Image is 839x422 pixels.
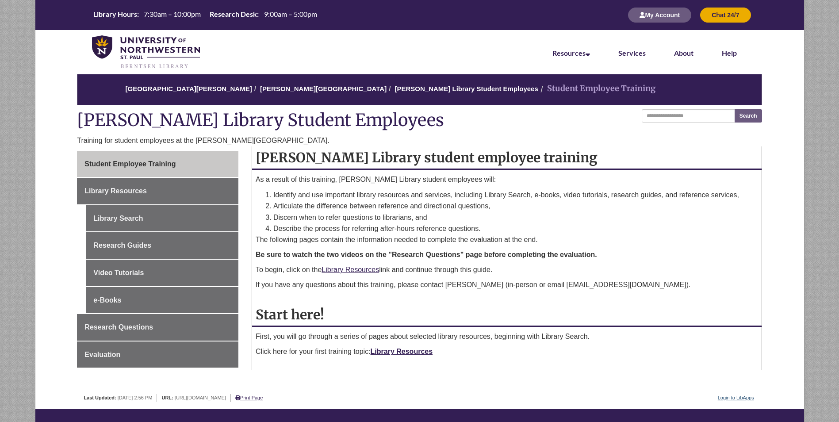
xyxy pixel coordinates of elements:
a: Resources [552,49,590,57]
span: [DATE] 2:56 PM [118,395,153,400]
li: Articulate the difference between reference and directional questions, [273,200,758,212]
a: Research Questions [77,314,238,341]
a: Evaluation [77,341,238,368]
span: Last Updated: [84,395,116,400]
button: Search [735,109,762,123]
i: Print Page [235,395,240,400]
a: Help [722,49,737,57]
span: 9:00am – 5:00pm [264,10,317,18]
p: The following pages contain the information needed to complete the evaluation at the end. [256,234,758,245]
span: 7:30am – 10:00pm [144,10,201,18]
a: Library Resources [322,266,379,273]
h1: [PERSON_NAME] Library Student Employees [77,109,762,133]
a: Video Tutorials [86,260,238,286]
p: Click here for your first training topic: [256,346,758,357]
li: Discern when to refer questions to librarians, and [273,212,758,223]
a: Library Resources [77,178,238,204]
a: Services [618,49,646,57]
span: Training for student employees at the [PERSON_NAME][GEOGRAPHIC_DATA]. [77,137,329,144]
button: Chat 24/7 [700,8,751,23]
li: Describe the process for referring after-hours reference questions. [273,223,758,234]
h2: [PERSON_NAME] Library student employee training [252,146,762,170]
a: [PERSON_NAME][GEOGRAPHIC_DATA] [260,85,387,92]
span: URL: [161,395,173,400]
img: UNWSP Library Logo [92,35,200,70]
a: Library Search [86,205,238,232]
li: Student Employee Training [538,82,655,95]
nav: breadcrumb [77,74,762,105]
div: Guide Pages [77,151,238,368]
a: Research Guides [86,232,238,259]
p: To begin, click on the link and continue through this guide. [256,265,758,275]
a: My Account [628,11,691,19]
strong: Be sure to watch the two videos on the "Research Questions" page before completing the evaluation. [256,251,597,258]
a: Library Resources [371,348,433,355]
span: Student Employee Training [84,160,176,168]
p: If you have any questions about this training, please contact [PERSON_NAME] (in-person or email [... [256,280,758,290]
th: Library Hours: [90,9,140,19]
p: First, you will go through a series of pages about selected library resources, beginning with Lib... [256,331,758,342]
span: [URL][DOMAIN_NAME] [175,395,226,400]
a: [GEOGRAPHIC_DATA][PERSON_NAME] [126,85,252,92]
a: Chat 24/7 [700,11,751,19]
span: Library Resources [84,187,147,195]
button: My Account [628,8,691,23]
a: e-Books [86,287,238,314]
th: Research Desk: [206,9,260,19]
a: Hours Today [90,9,321,21]
a: Student Employee Training [77,151,238,177]
a: Print Page [235,395,263,400]
a: About [674,49,693,57]
h2: Start here! [252,303,762,327]
li: Identify and use important library resources and services, including Library Search, e-books, vid... [273,189,758,201]
table: Hours Today [90,9,321,20]
a: [PERSON_NAME] Library Student Employees [395,85,538,92]
span: Research Questions [84,323,153,331]
a: Login to LibApps [718,395,754,400]
span: Evaluation [84,351,120,358]
p: As a result of this training, [PERSON_NAME] Library student employees will: [256,174,758,185]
